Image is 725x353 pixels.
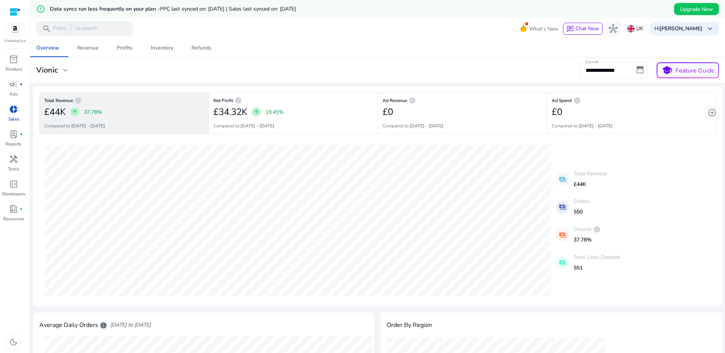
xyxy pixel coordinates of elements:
[552,122,612,129] p: Compared to:
[552,100,711,101] h6: Ad Spend
[213,107,247,118] h2: £34.32K
[44,100,204,101] h6: Total Revenue
[5,38,26,44] p: Marketplace
[660,25,702,32] b: [PERSON_NAME]
[674,3,719,15] button: Upgrade Now
[53,25,97,33] p: Press to search
[609,24,618,33] span: hub
[574,170,607,178] p: Total Revenue
[160,5,296,12] span: PPC last synced on: [DATE] | Sales last synced on: [DATE]
[5,24,25,35] img: amazon.svg
[410,123,443,129] b: [DATE] - [DATE]
[71,123,105,129] b: [DATE] - [DATE]
[39,322,107,329] h4: Average Daily Orders
[44,107,66,118] h2: £44K
[44,122,105,129] p: Compared to:
[72,109,78,115] span: arrow_upward
[705,24,714,33] span: keyboard_arrow_down
[556,228,569,242] mat-icon: payments
[234,97,242,104] span: info
[680,5,713,13] span: Upgrade Now
[9,338,18,347] span: dark_mode
[9,91,18,98] p: Ads
[529,22,558,36] span: What's New
[213,100,373,101] h6: Net Profit
[265,108,284,116] p: 19.45%
[579,123,612,129] b: [DATE] - [DATE]
[636,22,643,35] p: UK
[9,80,18,89] span: campaign
[705,105,720,120] button: add_circle
[563,23,603,35] button: chatChat Now
[9,204,18,214] span: book_4
[68,25,74,33] span: /
[574,236,601,244] p: 37.78%
[2,190,25,197] p: Developers
[574,180,607,188] p: £44K
[20,83,23,86] span: fiber_manual_record
[191,45,211,51] div: Refunds
[9,155,18,164] span: handyman
[36,5,45,14] mat-icon: error_outline
[36,66,58,75] h3: Vionic
[552,107,562,118] h2: £0
[213,122,274,129] p: Compared to:
[50,6,296,12] h5: Data syncs run less frequently on your plan -
[117,45,133,51] div: Profits
[241,123,274,129] b: [DATE] - [DATE]
[6,66,22,73] p: Product
[9,130,18,139] span: lab_profile
[574,264,620,272] p: 551
[9,180,18,189] span: code_blocks
[61,66,70,75] span: expand_more
[110,321,151,329] span: [DATE] to [DATE]
[662,65,673,76] span: school
[151,45,173,51] div: Inventory
[654,26,702,31] p: Hi
[556,201,569,214] mat-icon: payments
[657,62,719,78] button: schoolFeature Guide
[9,105,18,114] span: donut_small
[575,25,599,32] span: Chat Now
[708,108,717,117] span: add_circle
[409,97,416,104] span: info
[574,253,620,261] p: Total Units Ordered
[42,24,51,33] span: search
[383,122,443,129] p: Compared to:
[574,208,590,216] p: 550
[556,256,569,269] mat-icon: payments
[36,45,59,51] div: Overview
[74,97,82,104] span: info
[566,25,574,33] span: chat
[556,173,569,186] mat-icon: payments
[676,66,714,75] p: Feature Guide
[84,108,102,116] p: 37.78%
[574,225,601,233] p: Growth
[100,322,107,329] span: info
[8,166,19,172] p: Tools
[3,215,24,222] p: Resources
[253,109,259,115] span: arrow_upward
[573,97,581,104] span: info
[20,207,23,211] span: fiber_manual_record
[6,141,22,147] p: Reports
[77,45,99,51] div: Revenue
[606,21,621,36] button: hub
[586,59,598,65] mat-label: Current
[383,100,542,101] h6: Ad Revenue
[383,107,393,118] h2: £0
[9,55,18,64] span: inventory_2
[20,133,23,136] span: fiber_manual_record
[627,25,635,33] img: uk.svg
[593,226,601,233] span: info
[8,116,19,122] p: Sales
[574,197,590,205] p: Orders
[387,322,432,329] h4: Order By Region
